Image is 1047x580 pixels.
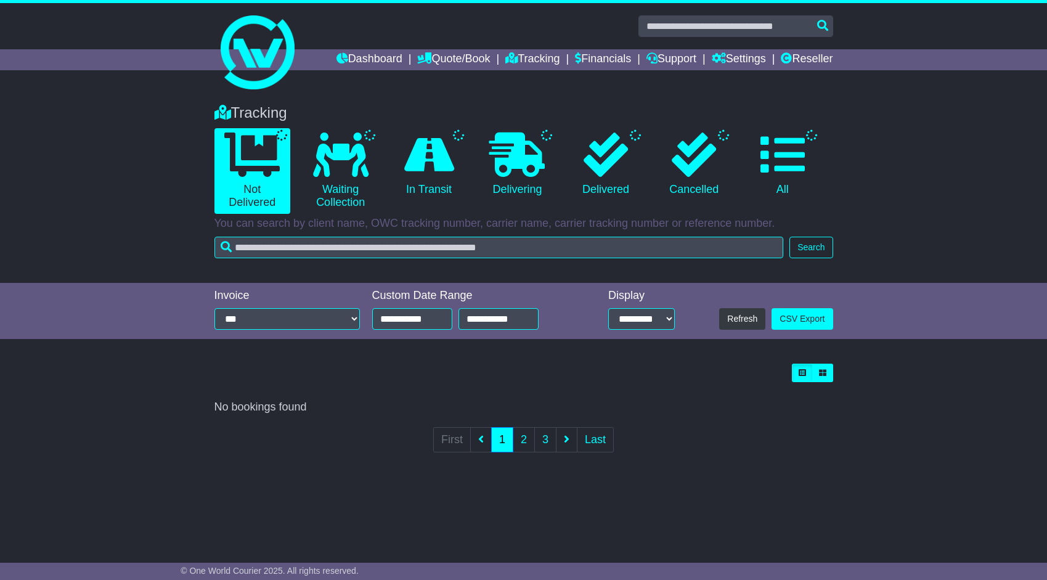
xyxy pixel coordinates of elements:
[214,401,833,414] div: No bookings found
[214,128,290,214] a: Not Delivered
[479,128,555,201] a: Delivering
[608,289,675,303] div: Display
[789,237,833,258] button: Search
[303,128,378,214] a: Waiting Collection
[372,289,570,303] div: Custom Date Range
[646,49,696,70] a: Support
[391,128,466,201] a: In Transit
[712,49,766,70] a: Settings
[214,289,360,303] div: Invoice
[568,128,643,201] a: Delivered
[417,49,490,70] a: Quote/Book
[781,49,833,70] a: Reseller
[208,104,839,122] div: Tracking
[513,427,535,452] a: 2
[656,128,732,201] a: Cancelled
[575,49,631,70] a: Financials
[772,308,833,330] a: CSV Export
[744,128,820,201] a: All
[719,308,765,330] button: Refresh
[214,217,833,231] p: You can search by client name, OWC tracking number, carrier name, carrier tracking number or refe...
[181,566,359,576] span: © One World Courier 2025. All rights reserved.
[577,427,614,452] a: Last
[491,427,513,452] a: 1
[336,49,402,70] a: Dashboard
[534,427,556,452] a: 3
[505,49,560,70] a: Tracking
